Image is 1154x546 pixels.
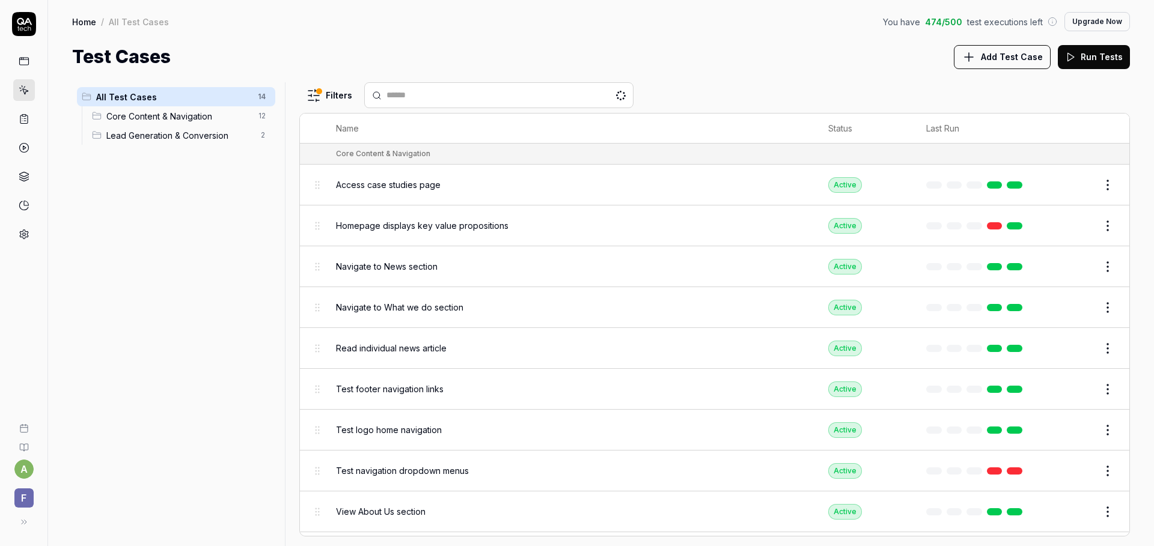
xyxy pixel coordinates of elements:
[300,450,1129,491] tr: Test navigation dropdown menusActive
[828,218,862,234] div: Active
[300,369,1129,410] tr: Test footer navigation linksActive
[828,300,862,315] div: Active
[253,89,270,104] span: 14
[300,410,1129,450] tr: Test logo home navigationActive
[300,287,1129,328] tr: Navigate to What we do sectionActive
[300,205,1129,246] tr: Homepage displays key value propositionsActive
[5,433,43,452] a: Documentation
[101,16,104,28] div: /
[109,16,169,28] div: All Test Cases
[1064,12,1130,31] button: Upgrade Now
[14,488,34,508] span: F
[828,463,862,479] div: Active
[336,260,438,273] span: Navigate to News section
[828,381,862,397] div: Active
[87,126,275,145] div: Drag to reorderLead Generation & Conversion2
[254,109,270,123] span: 12
[336,383,444,395] span: Test footer navigation links
[914,114,1039,144] th: Last Run
[300,246,1129,287] tr: Navigate to News sectionActive
[336,301,463,314] span: Navigate to What we do section
[300,328,1129,369] tr: Read individual news articleActive
[925,16,962,28] span: 474 / 500
[87,106,275,126] div: Drag to reorderCore Content & Navigation12
[336,464,469,477] span: Test navigation dropdown menus
[299,83,359,108] button: Filters
[72,43,171,70] h1: Test Cases
[336,505,426,518] span: View About Us section
[106,110,251,123] span: Core Content & Navigation
[14,460,34,479] button: a
[336,423,442,436] span: Test logo home navigation
[336,178,441,191] span: Access case studies page
[5,414,43,433] a: Book a call with us
[816,114,914,144] th: Status
[981,50,1043,63] span: Add Test Case
[967,16,1043,28] span: test executions left
[336,148,430,159] div: Core Content & Navigation
[828,177,862,193] div: Active
[300,491,1129,532] tr: View About Us sectionActive
[72,16,96,28] a: Home
[828,422,862,438] div: Active
[5,479,43,510] button: F
[106,129,254,142] span: Lead Generation & Conversion
[256,128,270,142] span: 2
[1058,45,1130,69] button: Run Tests
[96,91,251,103] span: All Test Cases
[828,504,862,520] div: Active
[324,114,816,144] th: Name
[336,219,508,232] span: Homepage displays key value propositions
[954,45,1051,69] button: Add Test Case
[336,342,447,354] span: Read individual news article
[300,165,1129,205] tr: Access case studies pageActive
[828,341,862,356] div: Active
[883,16,920,28] span: You have
[828,259,862,275] div: Active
